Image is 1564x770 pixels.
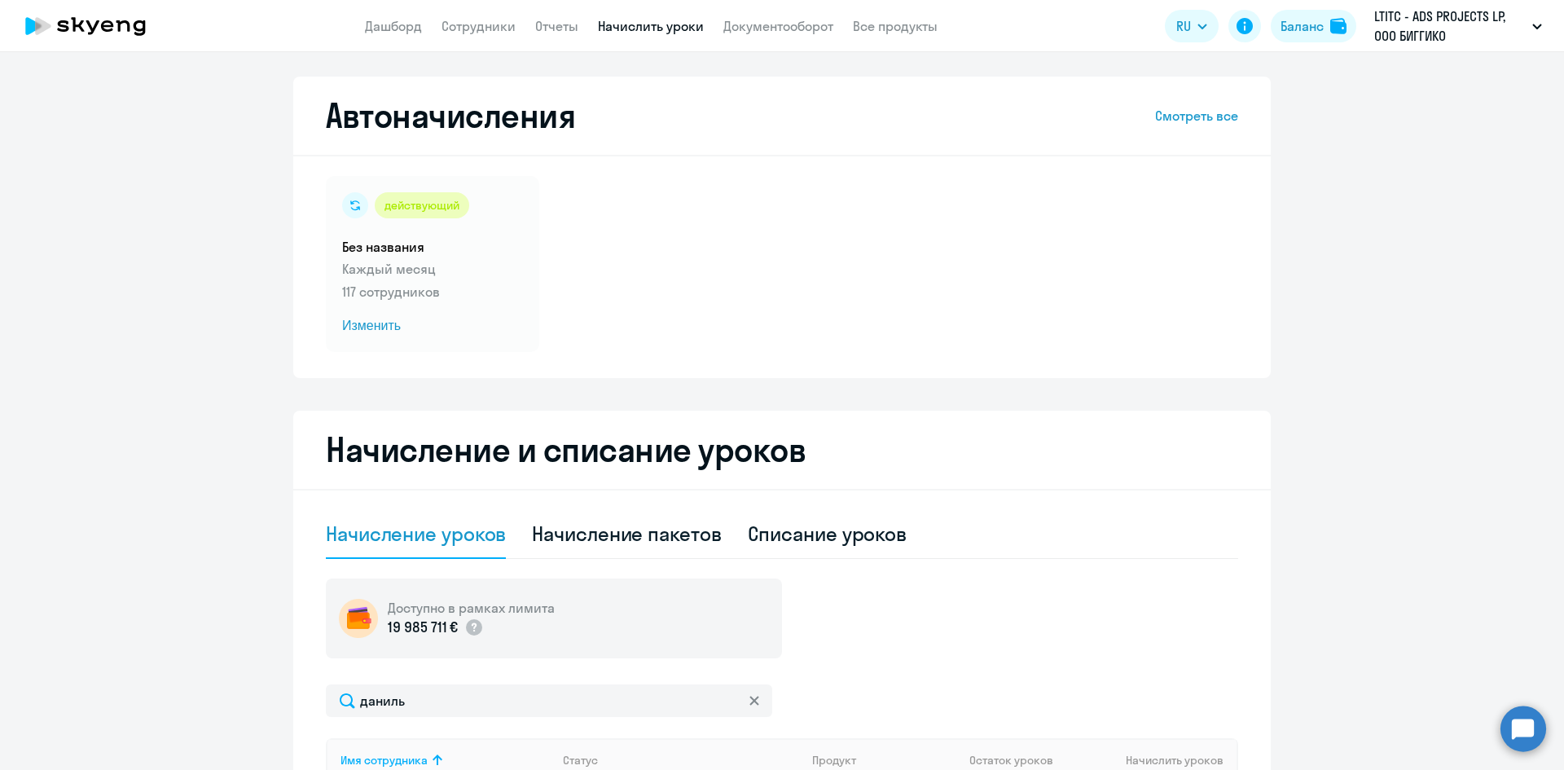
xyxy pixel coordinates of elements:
[342,316,523,336] span: Изменить
[969,753,1070,768] div: Остаток уроков
[1271,10,1356,42] button: Балансbalance
[326,96,575,135] h2: Автоначисления
[342,238,523,256] h5: Без названия
[723,18,833,34] a: Документооборот
[812,753,957,768] div: Продукт
[535,18,578,34] a: Отчеты
[1374,7,1526,46] p: LTITC - ADS PROJECTS LP, ООО БИГГИКО
[339,599,378,638] img: wallet-circle.png
[326,684,772,717] input: Поиск по имени, email, продукту или статусу
[853,18,938,34] a: Все продукты
[1165,10,1219,42] button: RU
[342,259,523,279] p: Каждый месяц
[563,753,799,768] div: Статус
[326,430,1238,469] h2: Начисление и списание уроков
[342,282,523,301] p: 117 сотрудников
[1366,7,1550,46] button: LTITC - ADS PROJECTS LP, ООО БИГГИКО
[326,521,506,547] div: Начисление уроков
[563,753,598,768] div: Статус
[388,617,458,638] p: 19 985 711 €
[375,192,469,218] div: действующий
[442,18,516,34] a: Сотрудники
[1281,16,1324,36] div: Баланс
[388,599,555,617] h5: Доступно в рамках лимита
[969,753,1053,768] span: Остаток уроков
[340,753,550,768] div: Имя сотрудника
[1155,106,1238,125] a: Смотреть все
[532,521,721,547] div: Начисление пакетов
[1176,16,1191,36] span: RU
[1330,18,1347,34] img: balance
[340,753,428,768] div: Имя сотрудника
[365,18,422,34] a: Дашборд
[748,521,907,547] div: Списание уроков
[812,753,856,768] div: Продукт
[598,18,704,34] a: Начислить уроки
